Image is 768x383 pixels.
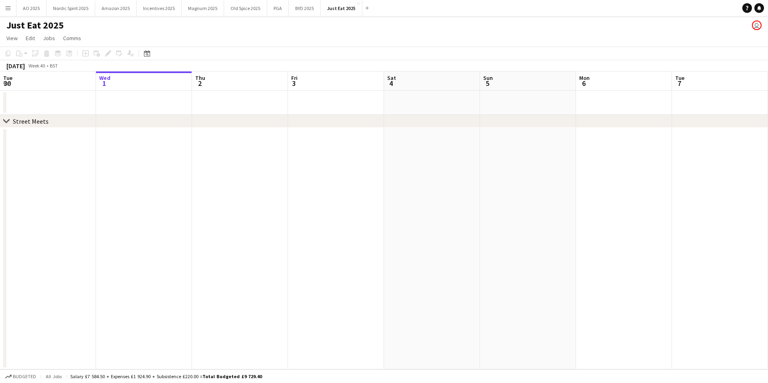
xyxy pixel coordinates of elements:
span: Edit [26,35,35,42]
span: Jobs [43,35,55,42]
button: Old Spice 2025 [224,0,267,16]
span: Wed [99,74,110,81]
button: BYD 2025 [289,0,321,16]
button: Magnum 2025 [182,0,224,16]
div: [DATE] [6,62,25,70]
span: 30 [2,79,12,88]
a: Comms [60,33,84,43]
span: All jobs [44,373,63,379]
h1: Just Eat 2025 [6,19,64,31]
a: Jobs [40,33,58,43]
span: 6 [578,79,590,88]
span: Thu [195,74,205,81]
div: Salary £7 584.50 + Expenses £1 924.90 + Subsistence £220.00 = [70,373,262,379]
span: 7 [674,79,684,88]
span: Tue [3,74,12,81]
span: Comms [63,35,81,42]
span: 1 [98,79,110,88]
span: Sat [387,74,396,81]
button: Just Eat 2025 [321,0,362,16]
span: Fri [291,74,298,81]
span: Budgeted [13,374,36,379]
app-user-avatar: Kerri Melville-Gee [752,20,762,30]
span: Total Budgeted £9 729.40 [202,373,262,379]
span: 3 [290,79,298,88]
button: AO 2025 [16,0,47,16]
button: Incentives 2025 [137,0,182,16]
span: 5 [482,79,493,88]
button: PGA [267,0,289,16]
span: Sun [483,74,493,81]
span: View [6,35,18,42]
span: Week 40 [27,63,47,69]
a: View [3,33,21,43]
span: Tue [675,74,684,81]
button: Budgeted [4,372,37,381]
a: Edit [22,33,38,43]
span: 4 [386,79,396,88]
div: Street Meets [13,117,49,125]
span: Mon [579,74,590,81]
span: 2 [194,79,205,88]
button: Amazon 2025 [95,0,137,16]
div: BST [50,63,58,69]
button: Nordic Spirit 2025 [47,0,95,16]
